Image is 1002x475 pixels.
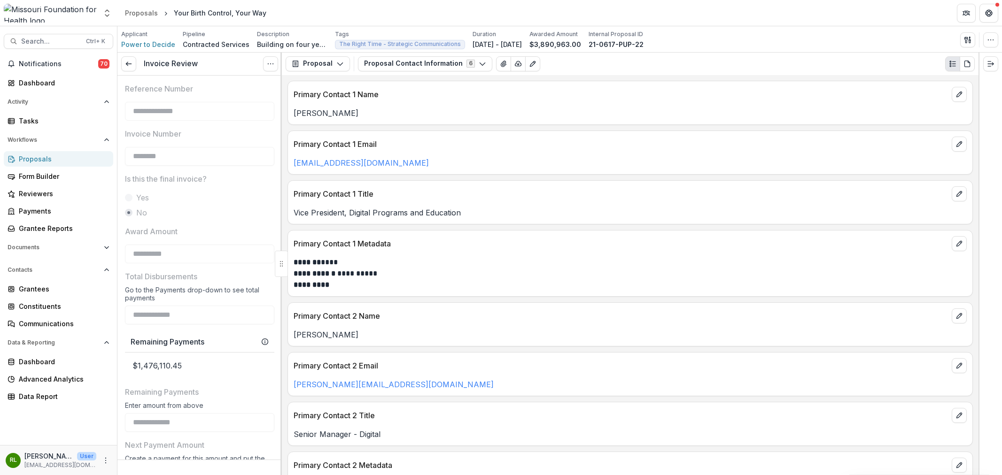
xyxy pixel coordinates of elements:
button: edit [952,236,967,251]
button: Open Data & Reporting [4,335,113,350]
button: edit [952,87,967,102]
div: Constituents [19,301,106,311]
a: Power to Decide [121,39,175,49]
p: $3,890,963.00 [529,39,581,49]
button: PDF view [960,56,975,71]
button: Open Contacts [4,262,113,277]
a: Proposals [4,151,113,167]
button: edit [952,308,967,323]
a: Tasks [4,113,113,129]
span: Workflows [8,137,100,143]
div: Payments [19,206,106,216]
a: Communications [4,316,113,331]
button: edit [952,458,967,473]
p: Vice President, Digital Programs and Education [294,207,967,218]
p: Award Amount [125,226,178,237]
a: Reviewers [4,186,113,201]
button: Partners [957,4,976,23]
a: Dashboard [4,75,113,91]
p: Internal Proposal ID [589,30,643,38]
div: Enter amount from above [125,401,274,413]
button: Plaintext view [945,56,960,71]
a: Grantees [4,281,113,297]
span: Yes [136,192,149,203]
p: Primary Contact 2 Title [294,410,948,421]
p: Primary Contact 1 Name [294,89,948,100]
p: Pipeline [183,30,205,38]
p: [PERSON_NAME] [294,329,967,340]
button: Edit as form [525,56,540,71]
div: Rebekah Lerch [10,457,17,463]
button: More [100,455,111,466]
div: Dashboard [19,357,106,367]
h3: Invoice Review [144,59,198,68]
div: Your Birth Control, Your Way [174,8,266,18]
button: Search... [4,34,113,49]
div: Form Builder [19,171,106,181]
button: Open Activity [4,94,113,109]
button: Open Workflows [4,132,113,147]
img: Missouri Foundation for Health logo [4,4,97,23]
p: [EMAIL_ADDRESS][DOMAIN_NAME] [24,461,96,469]
a: [PERSON_NAME][EMAIL_ADDRESS][DOMAIN_NAME] [294,380,494,389]
a: [EMAIL_ADDRESS][DOMAIN_NAME] [294,158,429,168]
a: Form Builder [4,169,113,184]
span: Contacts [8,267,100,273]
p: Duration [473,30,496,38]
button: Notifications70 [4,56,113,71]
p: Reference Number [125,83,193,94]
p: Primary Contact 1 Metadata [294,238,948,249]
p: User [77,452,96,460]
span: The Right Time - Strategic Communications [339,41,461,47]
div: Communications [19,319,106,329]
span: Search... [21,38,80,46]
button: edit [952,186,967,201]
div: Proposals [125,8,158,18]
button: Proposal Contact Information6 [358,56,492,71]
button: View Attached Files [496,56,511,71]
span: Data & Reporting [8,339,100,346]
p: Awarded Amount [529,30,578,38]
nav: breadcrumb [121,6,270,20]
p: Tags [335,30,349,38]
p: Total Disbursements [125,271,197,282]
button: edit [952,408,967,423]
button: Expand right [983,56,998,71]
p: Primary Contact 2 Name [294,310,948,322]
div: Ctrl + K [84,36,107,46]
p: Invoice Number [125,128,181,139]
a: Payments [4,203,113,219]
p: [PERSON_NAME] [294,107,967,119]
a: Proposals [121,6,162,20]
div: Proposals [19,154,106,164]
span: Notifications [19,60,98,68]
p: $1,476,110.45 [125,352,274,379]
p: Contracted Services [183,39,249,49]
p: Primary Contact 1 Title [294,188,948,199]
div: Advanced Analytics [19,374,106,384]
div: Grantees [19,284,106,294]
p: Primary Contact 1 Email [294,138,948,150]
a: Constituents [4,299,113,314]
p: [DATE] - [DATE] [473,39,522,49]
div: Grantee Reports [19,223,106,233]
p: Primary Contact 2 Metadata [294,460,948,471]
p: Senior Manager - Digital [294,429,967,440]
span: Documents [8,244,100,251]
p: Primary Contact 2 Email [294,360,948,371]
button: Proposal [286,56,350,71]
button: edit [952,358,967,373]
p: Next Payment Amount [125,439,204,451]
div: Go to the Payments drop-down to see total payments [125,286,274,306]
span: No [136,207,147,218]
p: Remaining Payments [125,386,199,398]
div: Data Report [19,391,106,401]
a: Data Report [4,389,113,404]
a: Dashboard [4,354,113,369]
a: Grantee Reports [4,221,113,236]
div: Tasks [19,116,106,126]
p: 21-0617-PUP-22 [589,39,644,49]
span: 70 [98,59,109,69]
p: Building on four years of work and learning for The Right Time initiative, Power to Decide will d... [257,39,327,49]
